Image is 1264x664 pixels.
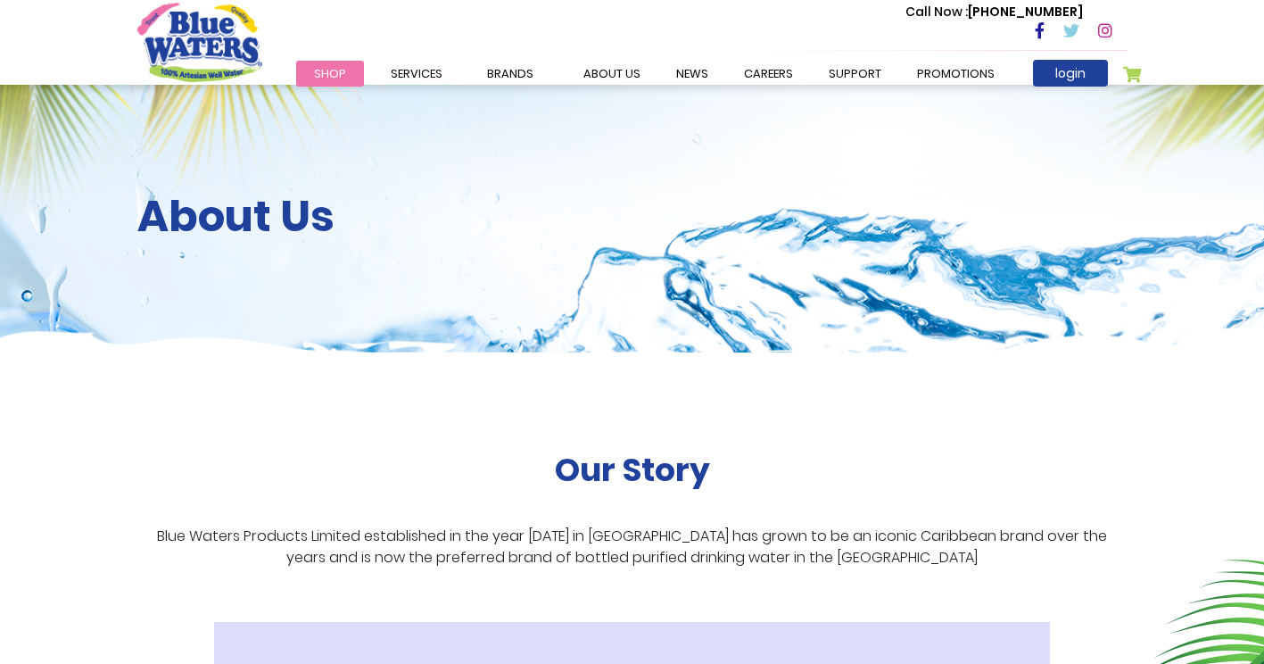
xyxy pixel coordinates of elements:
a: about us [566,61,658,87]
a: login [1033,60,1108,87]
span: Shop [314,65,346,82]
a: careers [726,61,811,87]
a: store logo [137,3,262,81]
a: Promotions [899,61,1012,87]
a: support [811,61,899,87]
p: Blue Waters Products Limited established in the year [DATE] in [GEOGRAPHIC_DATA] has grown to be ... [137,526,1128,569]
h2: About Us [137,191,1128,243]
h2: Our Story [555,451,710,489]
p: [PHONE_NUMBER] [905,3,1083,21]
span: Call Now : [905,3,968,21]
a: News [658,61,726,87]
span: Brands [487,65,533,82]
span: Services [391,65,442,82]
